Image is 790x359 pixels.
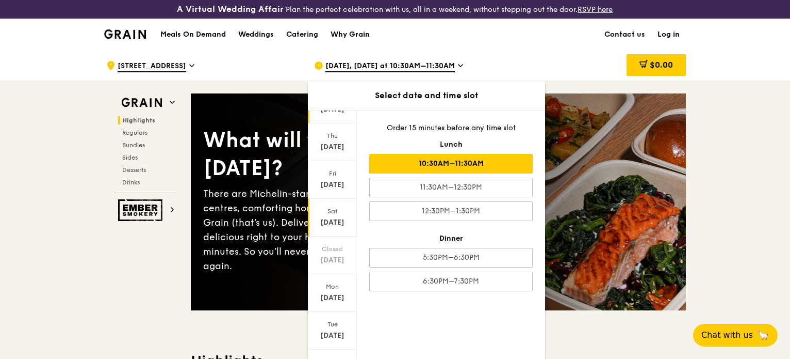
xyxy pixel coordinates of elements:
h3: A Virtual Wedding Affair [177,4,284,14]
a: Log in [651,19,686,50]
div: Tue [309,320,355,329]
div: 5:30PM–6:30PM [369,248,533,268]
div: Select date and time slot [308,89,545,102]
div: [DATE] [309,255,355,266]
a: Catering [280,19,324,50]
img: Grain web logo [118,93,166,112]
span: Desserts [122,166,146,174]
img: Ember Smokery web logo [118,199,166,221]
div: Closed [309,245,355,253]
span: Sides [122,154,138,161]
div: [DATE] [309,331,355,341]
span: [DATE], [DATE] at 10:30AM–11:30AM [325,61,455,72]
div: Catering [286,19,318,50]
a: GrainGrain [104,18,146,49]
div: Order 15 minutes before any time slot [369,123,533,133]
div: 11:30AM–12:30PM [369,178,533,197]
span: Regulars [122,129,147,136]
div: 12:30PM–1:30PM [369,201,533,221]
div: Mon [309,283,355,291]
div: [DATE] [309,217,355,228]
h1: Meals On Demand [160,29,226,40]
div: [DATE] [309,180,355,190]
span: Drinks [122,179,140,186]
div: 10:30AM–11:30AM [369,154,533,174]
div: There are Michelin-star restaurants, hawker centres, comforting home-cooked classics… and Grain (... [203,186,438,273]
div: Weddings [238,19,274,50]
div: Fri [309,169,355,178]
div: Lunch [369,139,533,150]
div: Dinner [369,233,533,244]
a: Contact us [598,19,651,50]
span: 🦙 [757,329,769,341]
a: RSVP here [578,5,613,14]
span: Bundles [122,142,145,149]
div: [DATE] [309,293,355,303]
div: 6:30PM–7:30PM [369,272,533,291]
span: Chat with us [701,329,753,341]
a: Weddings [232,19,280,50]
button: Chat with us🦙 [693,324,778,347]
div: Why Grain [331,19,370,50]
div: What will you eat [DATE]? [203,127,438,182]
div: Thu [309,132,355,140]
div: [DATE] [309,142,355,152]
div: Sat [309,207,355,215]
a: Why Grain [324,19,376,50]
img: Grain [104,29,146,39]
span: $0.00 [650,60,673,70]
span: [STREET_ADDRESS] [118,61,186,72]
span: Highlights [122,117,155,124]
div: Plan the perfect celebration with us, all in a weekend, without stepping out the door. [131,4,658,14]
